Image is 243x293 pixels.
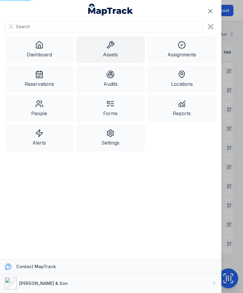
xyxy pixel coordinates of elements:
a: Reports [147,95,216,122]
a: Forms [76,95,145,122]
a: Reservations [5,65,74,92]
a: Assignments [147,36,216,63]
a: Assets [76,36,145,63]
a: Settings [76,124,145,151]
a: Locations [147,65,216,92]
a: Dashboard [5,36,74,63]
a: Audits [76,65,145,92]
a: People [5,95,74,122]
strong: [PERSON_NAME] & Son [19,281,68,286]
button: Search [5,21,202,32]
button: Close navigation [204,5,217,17]
a: MapTrack [88,4,133,16]
strong: Contact MapTrack [16,264,56,269]
a: Alerts [5,124,74,151]
span: Search [16,24,30,30]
